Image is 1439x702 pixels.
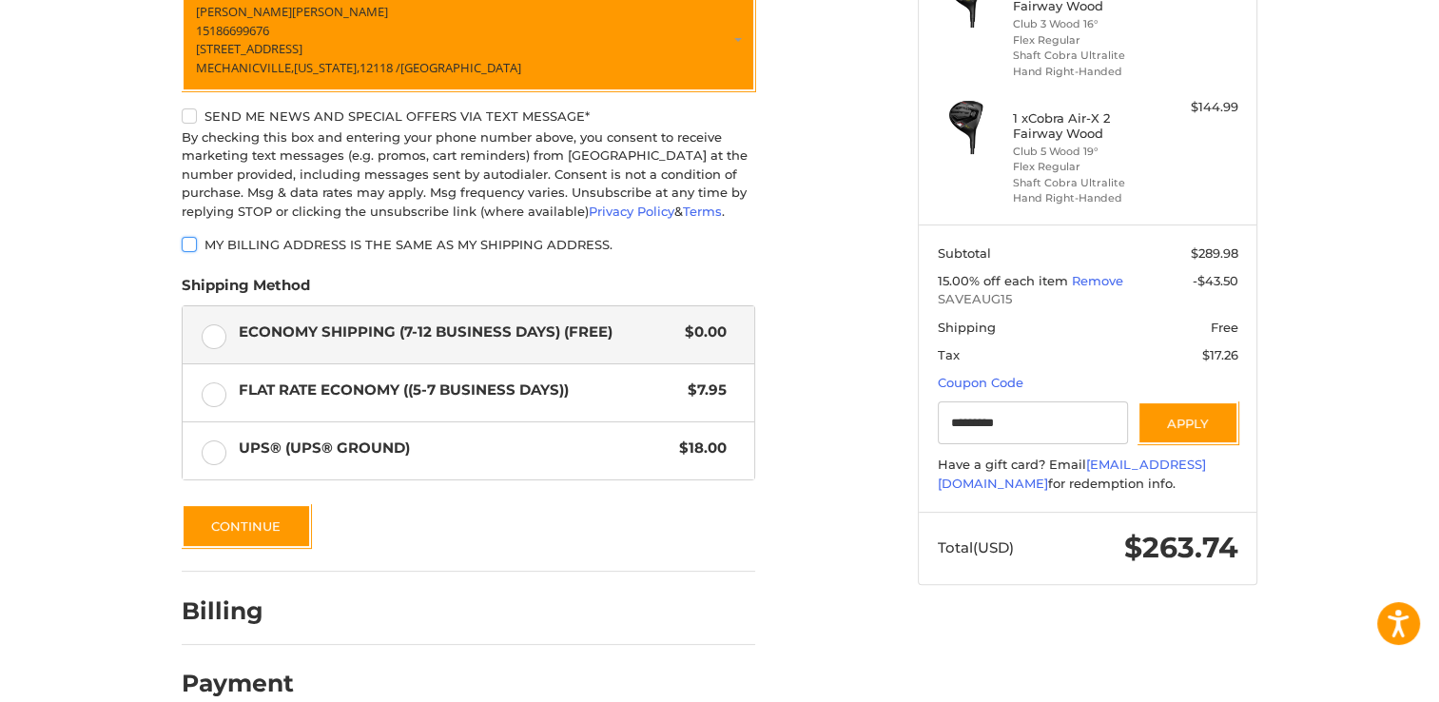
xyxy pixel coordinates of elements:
span: UPS® (UPS® Ground) [239,438,671,459]
h4: 1 x Cobra Air-X 2 Fairway Wood [1013,110,1158,142]
span: SAVEAUG15 [938,290,1238,309]
button: Continue [182,504,311,548]
h2: Payment [182,669,294,698]
span: Free [1211,320,1238,335]
li: Flex Regular [1013,159,1158,175]
button: Apply [1138,401,1238,444]
li: Hand Right-Handed [1013,64,1158,80]
span: Economy Shipping (7-12 Business Days) (Free) [239,322,676,343]
span: MECHANICVILLE, [196,59,294,76]
span: $18.00 [670,438,727,459]
li: Club 5 Wood 19° [1013,144,1158,160]
span: [PERSON_NAME] [292,3,388,20]
span: Tax [938,347,960,362]
span: 12118 / [360,59,400,76]
a: Coupon Code [938,375,1023,390]
span: Total (USD) [938,538,1014,556]
iframe: Google Customer Reviews [1282,651,1439,702]
span: [STREET_ADDRESS] [196,40,302,57]
span: $0.00 [675,322,727,343]
label: Send me news and special offers via text message* [182,108,755,124]
li: Club 3 Wood 16° [1013,16,1158,32]
span: [US_STATE], [294,59,360,76]
a: Privacy Policy [589,204,674,219]
span: Flat Rate Economy ((5-7 Business Days)) [239,380,679,401]
li: Flex Regular [1013,32,1158,49]
li: Shaft Cobra Ultralite [1013,175,1158,191]
div: By checking this box and entering your phone number above, you consent to receive marketing text ... [182,128,755,222]
span: Subtotal [938,245,991,261]
a: Remove [1072,273,1123,288]
legend: Shipping Method [182,275,310,305]
span: [PERSON_NAME] [196,3,292,20]
div: $144.99 [1163,98,1238,117]
a: [EMAIL_ADDRESS][DOMAIN_NAME] [938,457,1206,491]
span: $17.26 [1202,347,1238,362]
span: $289.98 [1191,245,1238,261]
a: Terms [683,204,722,219]
input: Gift Certificate or Coupon Code [938,401,1129,444]
li: Hand Right-Handed [1013,190,1158,206]
h2: Billing [182,596,293,626]
li: Shaft Cobra Ultralite [1013,48,1158,64]
label: My billing address is the same as my shipping address. [182,237,755,252]
span: Shipping [938,320,996,335]
span: -$43.50 [1193,273,1238,288]
span: [GEOGRAPHIC_DATA] [400,59,521,76]
div: Have a gift card? Email for redemption info. [938,456,1238,493]
span: $263.74 [1124,530,1238,565]
span: 15.00% off each item [938,273,1072,288]
span: $7.95 [678,380,727,401]
span: 15186699676 [196,22,269,39]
